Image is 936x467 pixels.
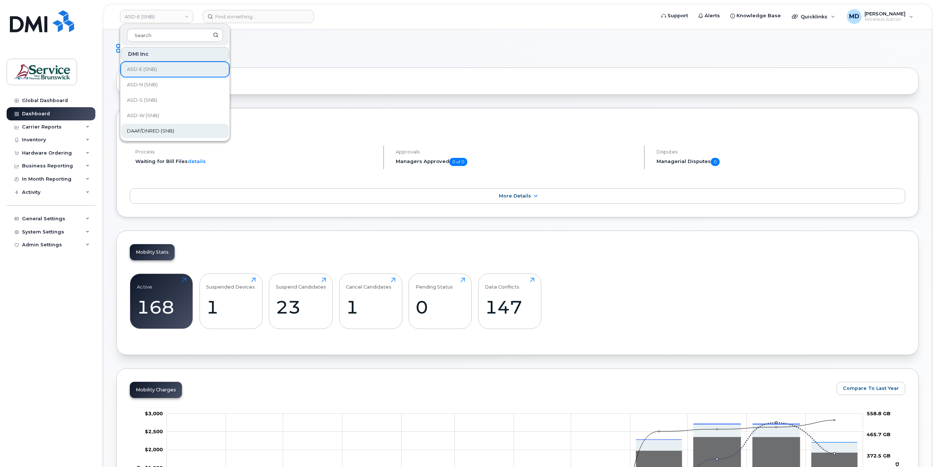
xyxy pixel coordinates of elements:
h4: Process [135,149,377,155]
span: ASD-N (SNB) [127,81,158,88]
div: Data Conflicts [485,278,519,290]
span: ASD-W (SNB) [127,112,159,119]
div: 0 [416,296,465,318]
a: Pending Status0 [416,278,465,325]
tspan: 558.8 GB [867,410,891,416]
span: 0 of 0 [449,158,467,166]
div: 1 [206,296,256,318]
tspan: $2,500 [145,428,163,434]
a: Suspended Devices1 [206,278,256,325]
div: 147 [485,296,534,318]
div: DMI Inc [121,47,229,61]
span: ASD-S (SNB) [127,97,157,104]
button: Compare To Last Year [837,382,905,395]
div: 1 [346,296,395,318]
a: DAAF/DNRED (SNB) [121,124,229,138]
a: ASD-N (SNB) [121,77,229,92]
span: Compare To Last Year [843,385,899,392]
div: Cancel Candidates [346,278,391,290]
tspan: $2,000 [145,446,163,452]
tspan: $3,000 [145,410,163,416]
span: More Details [499,193,531,199]
a: details [188,158,206,164]
a: ASD-W (SNB) [121,108,229,123]
g: $0 [145,446,163,452]
a: Suspend Candidates23 [276,278,326,325]
div: 168 [137,296,186,318]
g: $0 [145,410,163,416]
span: 0 [711,158,720,166]
a: Data Conflicts147 [485,278,534,325]
h4: Approvals [396,149,637,155]
g: $0 [145,428,163,434]
li: Waiting for Bill Files [135,158,377,165]
a: Active168 [137,278,186,325]
h2: [DATE] Billing Cycle [130,122,905,133]
h4: Disputes [657,149,905,155]
tspan: 372.5 GB [867,453,891,459]
a: ASD-S (SNB) [121,93,229,108]
h5: Managers Approved [396,158,637,166]
div: Suspend Candidates [276,278,326,290]
div: Active [137,278,152,290]
span: DAAF/DNRED (SNB) [127,127,174,135]
h5: Managerial Disputes [657,158,905,166]
span: ASD-E (SNB) [127,66,157,73]
div: Suspended Devices [206,278,255,290]
tspan: 465.7 GB [867,431,891,437]
a: ASD-E (SNB) [121,62,229,77]
div: Pending Status [416,278,453,290]
div: 23 [276,296,326,318]
input: Search [127,29,223,42]
a: Cancel Candidates1 [346,278,395,325]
